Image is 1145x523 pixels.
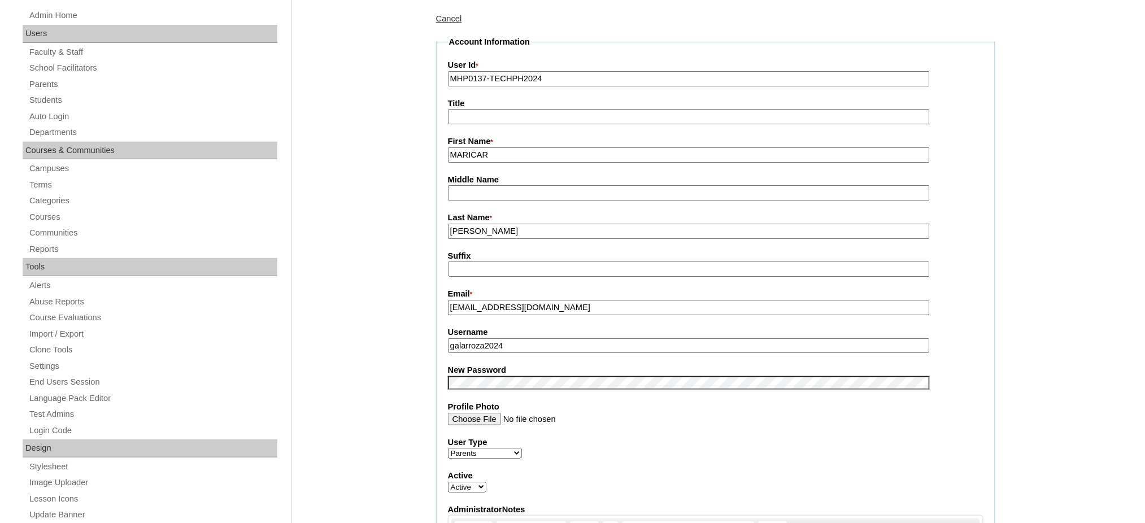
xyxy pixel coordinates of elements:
div: Users [23,25,277,43]
div: Courses & Communities [23,142,277,160]
a: Communities [28,226,277,240]
a: End Users Session [28,375,277,389]
a: Login Code [28,424,277,438]
label: Last Name [448,212,983,224]
a: Stylesheet [28,460,277,474]
label: Middle Name [448,174,983,186]
a: Reports [28,242,277,256]
a: Course Evaluations [28,311,277,325]
label: User Id [448,59,983,72]
a: Terms [28,178,277,192]
label: New Password [448,364,983,376]
a: Faculty & Staff [28,45,277,59]
a: Update Banner [28,508,277,522]
a: Categories [28,194,277,208]
a: Admin Home [28,8,277,23]
a: Auto Login [28,110,277,124]
div: Design [23,439,277,457]
a: Settings [28,359,277,373]
label: Username [448,326,983,338]
a: Departments [28,125,277,140]
a: Courses [28,210,277,224]
a: Test Admins [28,407,277,421]
a: Abuse Reports [28,295,277,309]
a: School Facilitators [28,61,277,75]
a: Language Pack Editor [28,391,277,406]
a: Cancel [436,14,462,23]
a: Campuses [28,162,277,176]
label: Suffix [448,250,983,262]
a: Alerts [28,278,277,293]
label: Title [448,98,983,110]
label: User Type [448,437,983,448]
label: AdministratorNotes [448,504,983,516]
legend: Account Information [448,36,531,48]
a: Lesson Icons [28,492,277,506]
a: Image Uploader [28,476,277,490]
label: First Name [448,136,983,148]
label: Email [448,288,983,300]
label: Active [448,470,983,482]
a: Parents [28,77,277,91]
a: Import / Export [28,327,277,341]
label: Profile Photo [448,401,983,413]
a: Students [28,93,277,107]
a: Clone Tools [28,343,277,357]
div: Tools [23,258,277,276]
